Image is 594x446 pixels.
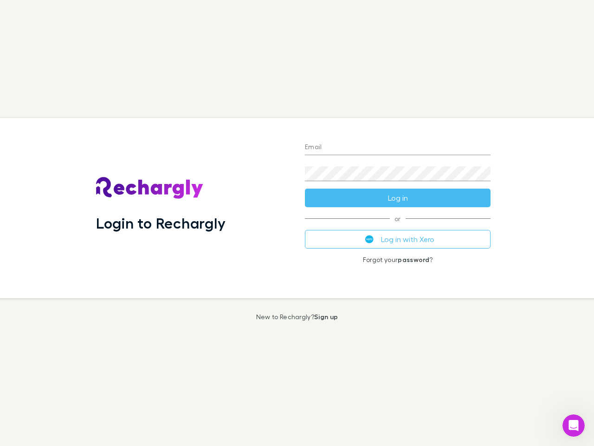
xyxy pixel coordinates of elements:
img: Rechargly's Logo [96,177,204,199]
p: New to Rechargly? [256,313,338,321]
a: password [398,256,429,263]
span: or [305,218,491,219]
button: Log in [305,189,491,207]
a: Sign up [314,313,338,321]
iframe: Intercom live chat [562,414,585,437]
button: Log in with Xero [305,230,491,249]
img: Xero's logo [365,235,374,243]
p: Forgot your ? [305,256,491,263]
h1: Login to Rechargly [96,214,226,232]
